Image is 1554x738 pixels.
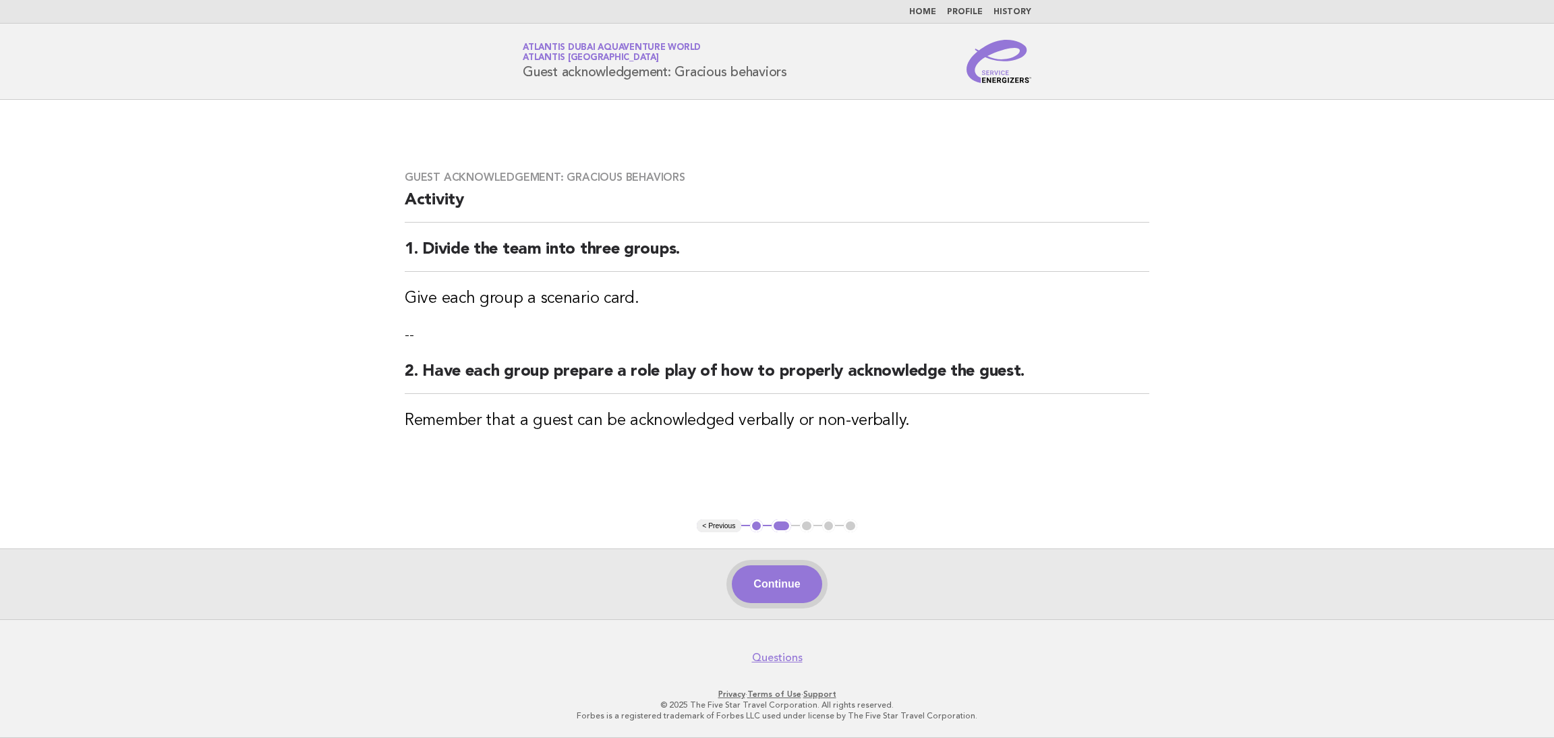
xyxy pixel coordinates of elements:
[405,171,1149,184] h3: Guest acknowledgement: Gracious behaviors
[364,689,1190,700] p: · ·
[405,190,1149,223] h2: Activity
[523,54,659,63] span: Atlantis [GEOGRAPHIC_DATA]
[752,651,803,664] a: Questions
[909,8,936,16] a: Home
[523,44,787,79] h1: Guest acknowledgement: Gracious behaviors
[405,288,1149,310] h3: Give each group a scenario card.
[747,689,801,699] a: Terms of Use
[364,700,1190,710] p: © 2025 The Five Star Travel Corporation. All rights reserved.
[523,43,701,62] a: Atlantis Dubai Aquaventure WorldAtlantis [GEOGRAPHIC_DATA]
[994,8,1031,16] a: History
[405,410,1149,432] h3: Remember that a guest can be acknowledged verbally or non-verbally.
[732,565,822,603] button: Continue
[947,8,983,16] a: Profile
[967,40,1031,83] img: Service Energizers
[772,519,791,533] button: 2
[405,239,1149,272] h2: 1. Divide the team into three groups.
[718,689,745,699] a: Privacy
[364,710,1190,721] p: Forbes is a registered trademark of Forbes LLC used under license by The Five Star Travel Corpora...
[697,519,741,533] button: < Previous
[405,326,1149,345] p: --
[750,519,764,533] button: 1
[405,361,1149,394] h2: 2. Have each group prepare a role play of how to properly acknowledge the guest.
[803,689,836,699] a: Support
